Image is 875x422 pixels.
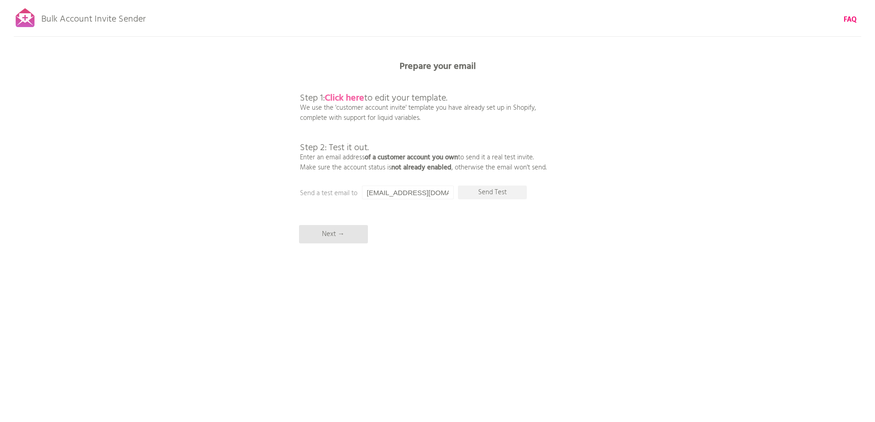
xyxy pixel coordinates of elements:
[300,188,484,198] p: Send a test email to
[41,6,146,28] p: Bulk Account Invite Sender
[325,91,364,106] a: Click here
[400,59,476,74] b: Prepare your email
[391,162,452,173] b: not already enabled
[300,141,369,155] span: Step 2: Test it out.
[300,91,447,106] span: Step 1: to edit your template.
[458,186,527,199] p: Send Test
[299,225,368,243] p: Next →
[844,15,857,25] a: FAQ
[844,14,857,25] b: FAQ
[365,152,458,163] b: of a customer account you own
[300,73,547,173] p: We use the 'customer account invite' template you have already set up in Shopify, complete with s...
